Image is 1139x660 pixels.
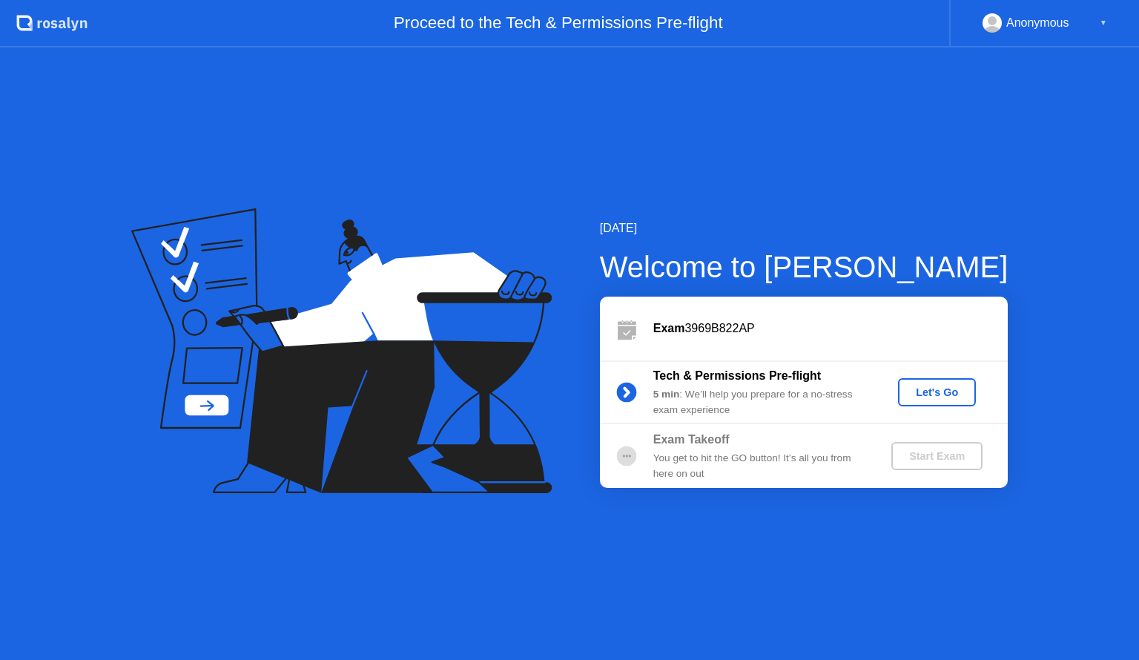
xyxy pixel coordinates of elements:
button: Start Exam [891,442,983,470]
div: [DATE] [600,220,1008,237]
div: Start Exam [897,450,977,462]
b: Exam [653,322,685,334]
div: Let's Go [904,386,970,398]
b: Exam Takeoff [653,433,730,446]
div: Welcome to [PERSON_NAME] [600,245,1008,289]
div: ▼ [1100,13,1107,33]
b: 5 min [653,389,680,400]
div: 3969B822AP [653,320,1008,337]
div: You get to hit the GO button! It’s all you from here on out [653,451,867,481]
b: Tech & Permissions Pre-flight [653,369,821,382]
div: : We’ll help you prepare for a no-stress exam experience [653,387,867,418]
div: Anonymous [1006,13,1069,33]
button: Let's Go [898,378,976,406]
